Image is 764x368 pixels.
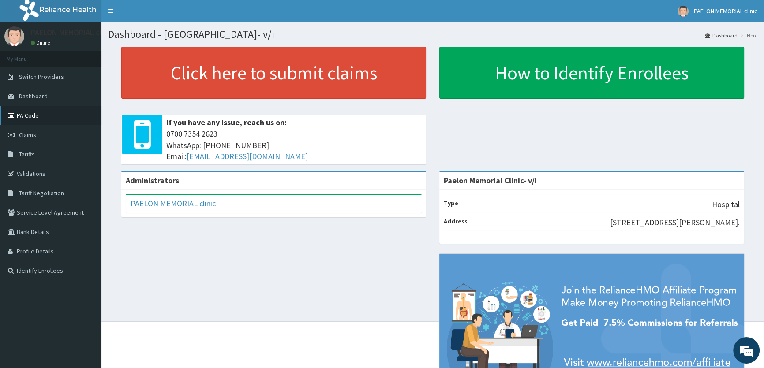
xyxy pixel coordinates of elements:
span: Claims [19,131,36,139]
a: [EMAIL_ADDRESS][DOMAIN_NAME] [187,151,308,161]
img: User Image [4,26,24,46]
b: Type [444,199,458,207]
div: Chat with us now [46,49,148,61]
span: Tariff Negotiation [19,189,64,197]
span: 0700 7354 2623 WhatsApp: [PHONE_NUMBER] Email: [166,128,422,162]
span: Tariffs [19,150,35,158]
div: Minimize live chat window [145,4,166,26]
a: How to Identify Enrollees [439,47,744,99]
a: PAELON MEMORIAL clinic [131,198,216,208]
span: Switch Providers [19,73,64,81]
p: PAELON MEMORIAL clinic [31,29,114,37]
strong: Paelon Memorial Clinic- v/i [444,175,537,186]
span: PAELON MEMORIAL clinic [694,7,757,15]
a: Click here to submit claims [121,47,426,99]
h1: Dashboard - [GEOGRAPHIC_DATA]- v/i [108,29,757,40]
b: Address [444,217,468,225]
textarea: Type your message and hit 'Enter' [4,241,168,271]
p: Hospital [712,199,740,210]
p: [STREET_ADDRESS][PERSON_NAME]. [610,217,740,228]
b: Administrators [126,175,179,186]
span: We're online! [51,111,122,200]
img: d_794563401_company_1708531726252_794563401 [16,44,36,66]
span: Dashboard [19,92,48,100]
a: Dashboard [705,32,738,39]
b: If you have any issue, reach us on: [166,117,287,127]
a: Online [31,40,52,46]
img: User Image [678,6,689,17]
li: Here [738,32,757,39]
